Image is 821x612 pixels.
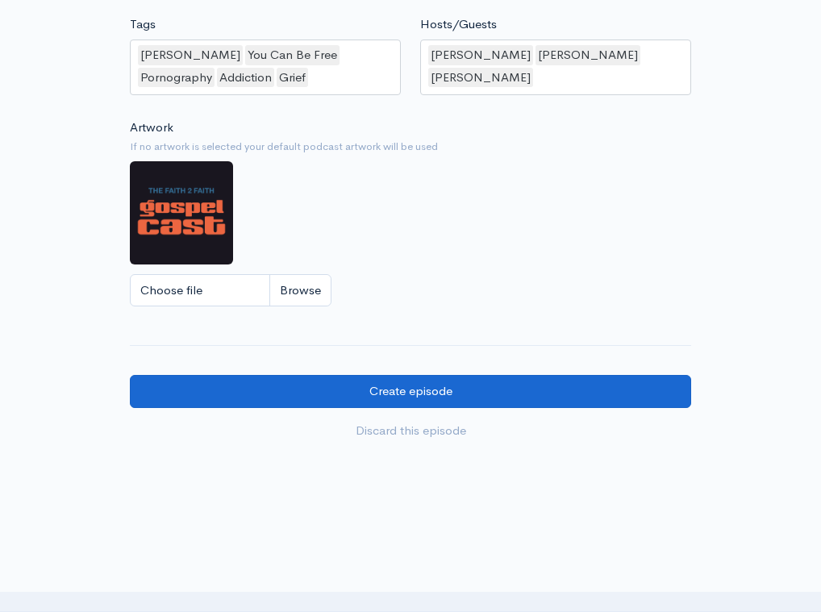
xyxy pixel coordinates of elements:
a: Discard this episode [130,414,691,448]
div: Grief [277,68,308,88]
div: You Can Be Free [245,45,340,65]
div: Addiction [217,68,274,88]
div: [PERSON_NAME] [138,45,243,65]
input: Create episode [130,375,691,408]
label: Tags [130,15,156,34]
label: Hosts/Guests [420,15,497,34]
div: [PERSON_NAME] [428,45,533,65]
small: If no artwork is selected your default podcast artwork will be used [130,139,691,155]
div: [PERSON_NAME] [536,45,640,65]
label: Artwork [130,119,173,137]
div: [PERSON_NAME] [428,68,533,88]
div: Pornography [138,68,215,88]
